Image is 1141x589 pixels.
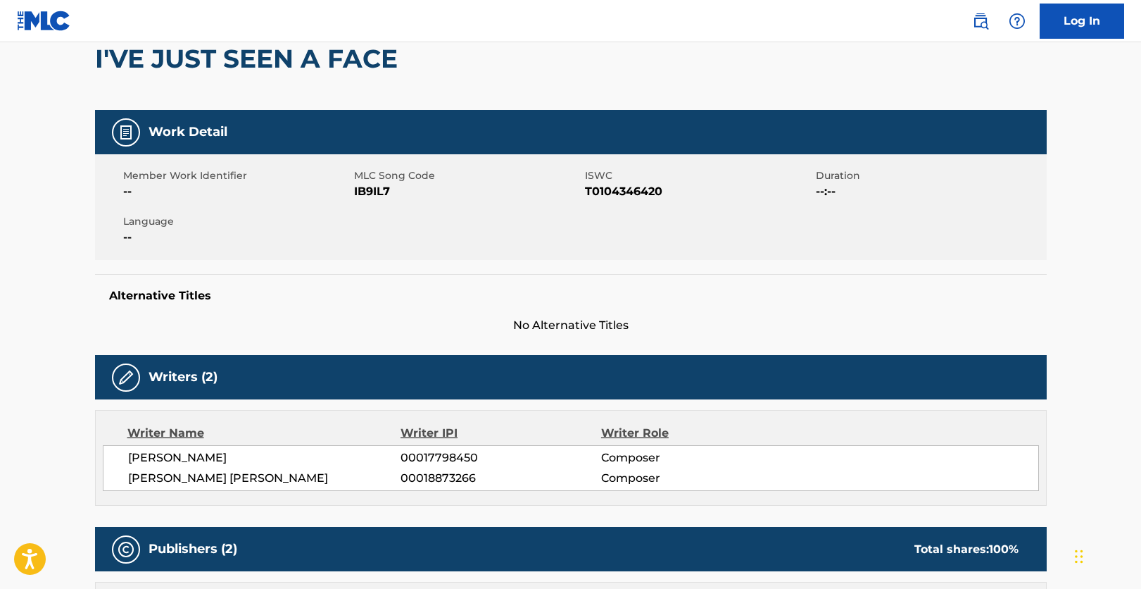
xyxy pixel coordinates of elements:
img: Publishers [118,541,134,558]
a: Public Search [966,7,995,35]
h5: Publishers (2) [149,541,237,557]
span: No Alternative Titles [95,317,1047,334]
a: Log In [1040,4,1124,39]
div: Writer Role [601,425,783,442]
div: Drag [1075,535,1083,578]
span: [PERSON_NAME] [PERSON_NAME] [128,470,401,487]
span: --:-- [816,183,1043,200]
h5: Writers (2) [149,369,218,385]
h5: Alternative Titles [109,289,1033,303]
span: 00018873266 [401,470,600,487]
span: Composer [601,449,783,466]
span: Language [123,214,351,229]
img: Work Detail [118,124,134,141]
img: Writers [118,369,134,386]
span: IB9IL7 [354,183,581,200]
h2: I'VE JUST SEEN A FACE [95,43,405,75]
div: Help [1003,7,1031,35]
span: MLC Song Code [354,168,581,183]
span: Composer [601,470,783,487]
span: -- [123,183,351,200]
div: Total shares: [914,541,1019,558]
div: Writer IPI [401,425,601,442]
img: search [972,13,989,30]
span: ISWC [585,168,812,183]
div: Writer Name [127,425,401,442]
span: -- [123,229,351,246]
span: 00017798450 [401,449,600,466]
iframe: Chat Widget [1071,521,1141,589]
span: Duration [816,168,1043,183]
span: T0104346420 [585,183,812,200]
h5: Work Detail [149,124,227,140]
span: Member Work Identifier [123,168,351,183]
span: 100 % [989,542,1019,556]
img: MLC Logo [17,11,71,31]
img: help [1009,13,1026,30]
span: [PERSON_NAME] [128,449,401,466]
